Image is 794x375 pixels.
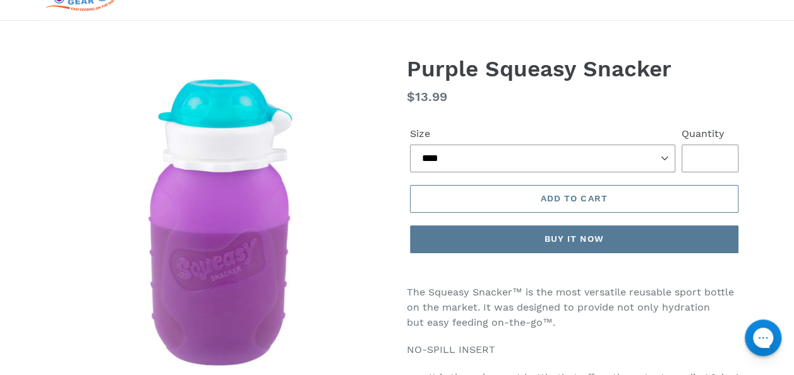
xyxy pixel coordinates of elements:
h1: Purple Squeasy Snacker [407,56,742,82]
span: $13.99 [407,89,447,104]
span: Add to cart [540,193,607,203]
label: Size [410,126,675,141]
button: Add to cart [410,185,738,213]
p: The Squeasy Snacker™ is the most versatile reusable sport bottle on the market. It was designed t... [407,285,742,330]
label: Quantity [682,126,738,141]
p: NO-SPILL INSERT [407,342,742,357]
button: Buy it now [410,225,738,253]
